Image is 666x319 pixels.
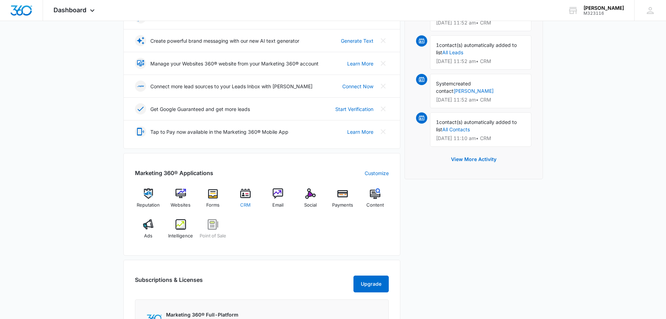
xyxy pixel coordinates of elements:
[206,202,220,209] span: Forms
[444,151,503,168] button: View More Activity
[378,35,389,46] button: Close
[378,103,389,115] button: Close
[436,59,525,64] p: [DATE] 11:52 am • CRM
[378,126,389,137] button: Close
[200,233,226,240] span: Point of Sale
[353,276,389,292] button: Upgrade
[168,233,193,240] span: Intelligence
[166,311,252,318] p: Marketing 360® Full-Platform
[365,169,389,177] a: Customize
[167,188,194,214] a: Websites
[442,49,463,55] a: All Leads
[332,202,353,209] span: Payments
[436,136,525,141] p: [DATE] 11:10 am • CRM
[135,188,162,214] a: Reputation
[436,81,453,86] span: System
[436,97,525,102] p: [DATE] 11:52 am • CRM
[150,128,288,136] p: Tap to Pay now available in the Marketing 360® Mobile App
[335,105,373,113] a: Start Verification
[378,81,389,92] button: Close
[150,105,250,113] p: Get Google Guaranteed and get more leads
[347,128,373,136] a: Learn More
[232,188,259,214] a: CRM
[135,219,162,244] a: Ads
[583,5,624,11] div: account name
[436,20,525,25] p: [DATE] 11:52 am • CRM
[150,37,299,44] p: Create powerful brand messaging with our new AI text generator
[442,126,470,132] a: All Contacts
[583,11,624,16] div: account id
[171,202,191,209] span: Websites
[453,88,494,94] a: [PERSON_NAME]
[342,83,373,90] a: Connect Now
[265,188,292,214] a: Email
[200,188,227,214] a: Forms
[436,42,517,55] span: contact(s) automatically added to list
[150,60,318,67] p: Manage your Websites 360® website from your Marketing 360® account
[240,202,251,209] span: CRM
[150,83,313,90] p: Connect more lead sources to your Leads Inbox with [PERSON_NAME]
[341,37,373,44] a: Generate Text
[200,219,227,244] a: Point of Sale
[329,188,356,214] a: Payments
[347,60,373,67] a: Learn More
[366,202,384,209] span: Content
[436,119,439,125] span: 1
[362,188,389,214] a: Content
[436,119,517,132] span: contact(s) automatically added to list
[53,6,86,14] span: Dashboard
[135,276,203,290] h2: Subscriptions & Licenses
[436,42,439,48] span: 1
[144,233,152,240] span: Ads
[135,169,213,177] h2: Marketing 360® Applications
[167,219,194,244] a: Intelligence
[137,202,160,209] span: Reputation
[436,81,471,94] span: created contact
[304,202,317,209] span: Social
[272,202,284,209] span: Email
[378,58,389,69] button: Close
[297,188,324,214] a: Social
